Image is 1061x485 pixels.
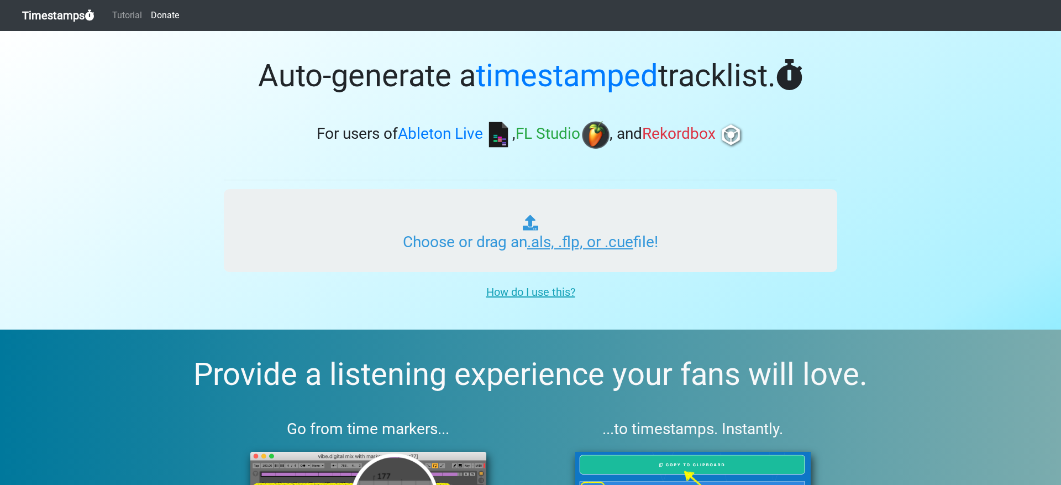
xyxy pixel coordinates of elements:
h3: For users of , , and [224,121,837,149]
img: fl.png [582,121,610,149]
img: rb.png [717,121,745,149]
img: ableton.png [485,121,512,149]
span: Ableton Live [398,125,483,143]
u: How do I use this? [486,285,575,299]
h1: Auto-generate a tracklist. [224,58,837,95]
span: Rekordbox [642,125,716,143]
span: FL Studio [516,125,580,143]
h3: ...to timestamps. Instantly. [549,420,838,439]
h3: Go from time markers... [224,420,513,439]
a: Tutorial [108,4,146,27]
h2: Provide a listening experience your fans will love. [27,356,1034,393]
span: timestamped [476,58,658,94]
a: Donate [146,4,183,27]
a: Timestamps [22,4,94,27]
